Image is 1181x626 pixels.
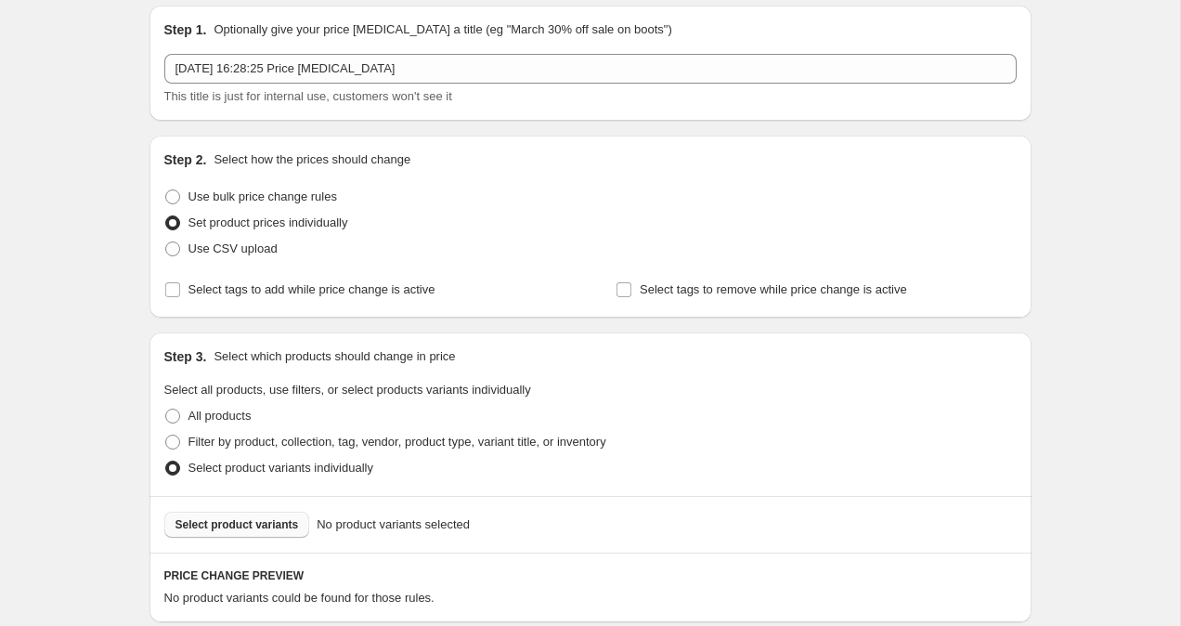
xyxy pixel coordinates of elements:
span: Use CSV upload [188,241,278,255]
span: Select product variants individually [188,461,373,475]
input: 30% off holiday sale [164,54,1017,84]
span: Filter by product, collection, tag, vendor, product type, variant title, or inventory [188,435,606,449]
button: Select product variants [164,512,310,538]
span: Select all products, use filters, or select products variants individually [164,383,531,397]
h2: Step 1. [164,20,207,39]
span: No product variants could be found for those rules. [164,591,435,605]
h6: PRICE CHANGE PREVIEW [164,568,1017,583]
p: Optionally give your price [MEDICAL_DATA] a title (eg "March 30% off sale on boots") [214,20,671,39]
span: Select tags to remove while price change is active [640,282,907,296]
span: Select tags to add while price change is active [188,282,435,296]
span: Use bulk price change rules [188,189,337,203]
span: All products [188,409,252,423]
span: Select product variants [175,517,299,532]
h2: Step 2. [164,150,207,169]
span: No product variants selected [317,515,470,534]
span: This title is just for internal use, customers won't see it [164,89,452,103]
p: Select which products should change in price [214,347,455,366]
p: Select how the prices should change [214,150,410,169]
span: Set product prices individually [188,215,348,229]
h2: Step 3. [164,347,207,366]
